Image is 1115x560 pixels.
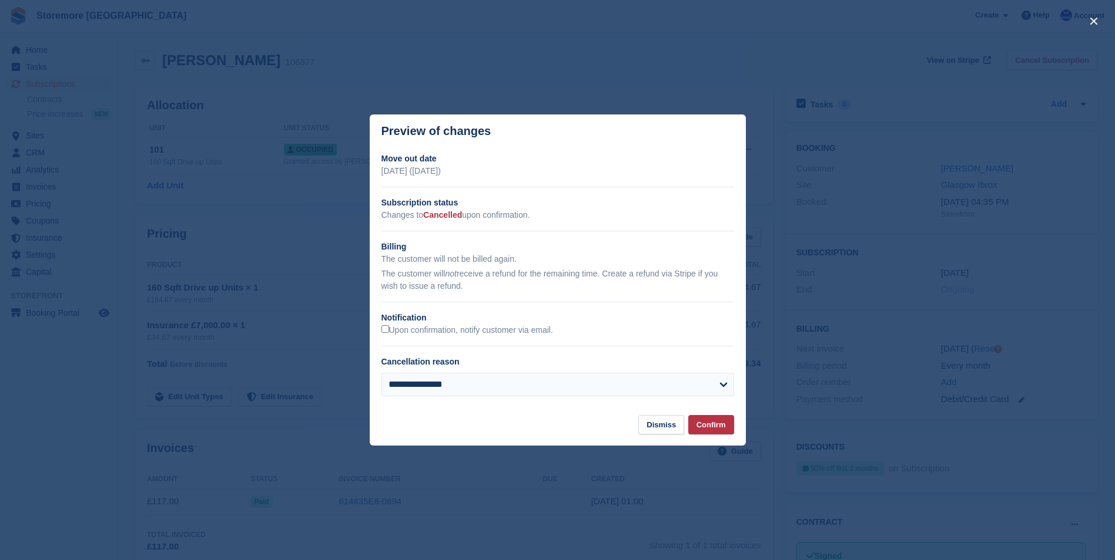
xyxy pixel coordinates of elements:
[445,269,456,278] em: not
[638,415,684,434] button: Dismiss
[1084,12,1103,31] button: close
[381,357,460,366] label: Cancellation reason
[381,165,734,177] p: [DATE] ([DATE])
[381,241,734,253] h2: Billing
[423,210,462,220] span: Cancelled
[381,153,734,165] h2: Move out date
[381,268,734,292] p: The customer will receive a refund for the remaining time. Create a refund via Stripe if you wish...
[688,415,734,434] button: Confirm
[381,124,491,138] p: Preview of changes
[381,325,553,336] label: Upon confirmation, notify customer via email.
[381,312,734,324] h2: Notification
[381,209,734,221] p: Changes to upon confirmation.
[381,253,734,265] p: The customer will not be billed again.
[381,197,734,209] h2: Subscription status
[381,325,389,333] input: Upon confirmation, notify customer via email.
